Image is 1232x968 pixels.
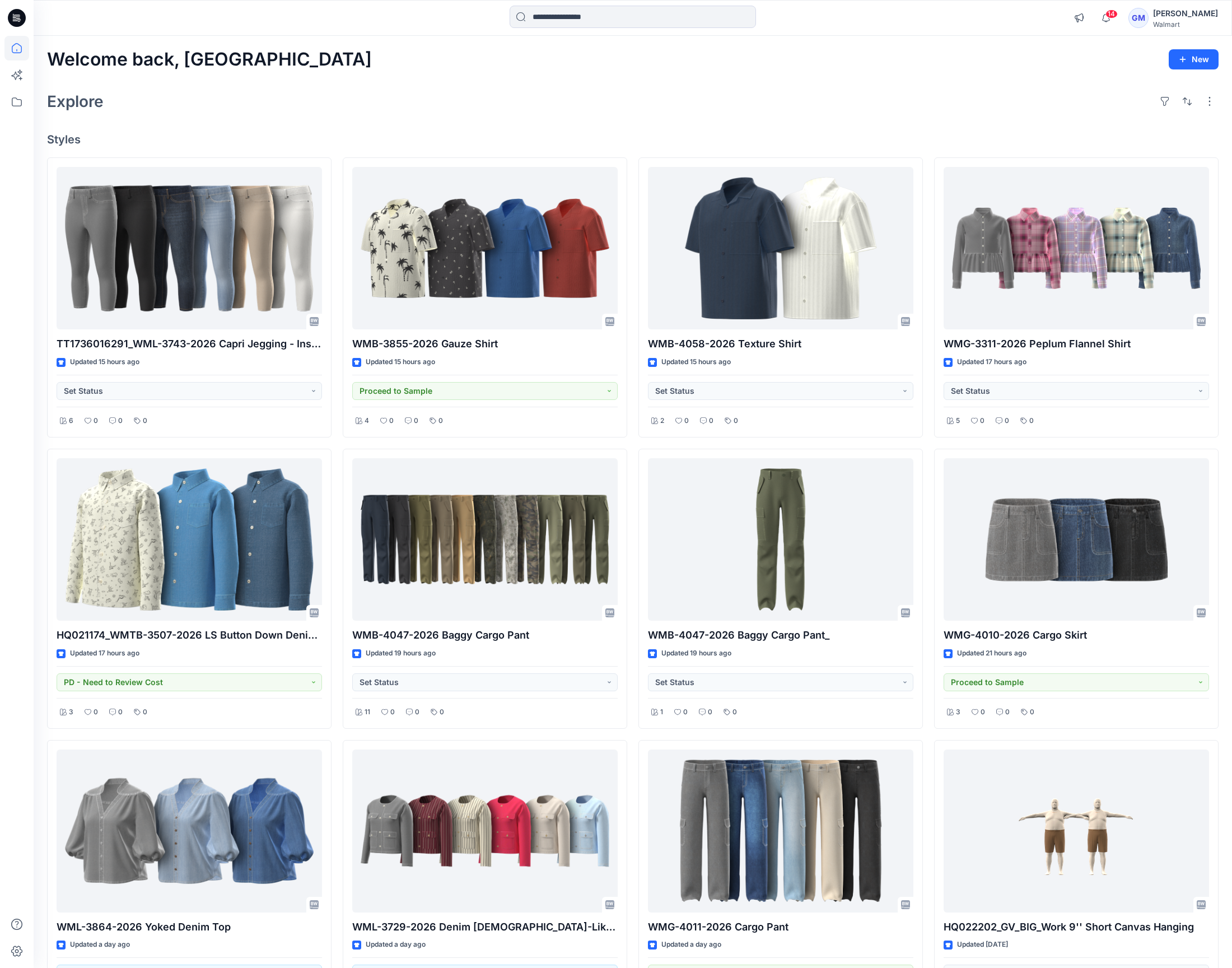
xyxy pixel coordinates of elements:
a: HQ021174_WMTB-3507-2026 LS Button Down Denim Shirt [57,458,322,621]
p: HQ022202_GV_BIG_Work 9'' Short Canvas Hanging [944,919,1209,935]
p: Updated 19 hours ago [366,648,436,659]
p: 0 [94,706,98,718]
p: HQ021174_WMTB-3507-2026 LS Button Down Denim Shirt [57,627,322,643]
p: Updated 17 hours ago [957,356,1026,368]
p: 3 [956,706,960,718]
p: 0 [94,415,98,427]
p: 0 [415,706,419,718]
p: Updated [DATE] [957,939,1008,951]
p: 0 [1030,706,1034,718]
p: 0 [1005,415,1009,427]
p: 3 [69,706,73,718]
p: 0 [440,706,444,718]
p: Updated 15 hours ago [70,356,139,368]
p: WMB-3855-2026 Gauze Shirt [352,336,618,352]
p: TT1736016291_WML-3743-2026 Capri Jegging - Inseam 21” [57,336,322,352]
p: 0 [980,415,984,427]
h2: Explore [47,92,104,110]
a: HQ022202_GV_BIG_Work 9'' Short Canvas Hanging [944,750,1209,913]
p: Updated a day ago [366,939,426,951]
p: 0 [118,415,123,427]
p: Updated a day ago [661,939,721,951]
a: WMG-3311-2026 Peplum Flannel Shirt [944,167,1209,330]
a: WMB-4047-2026 Baggy Cargo Pant [352,458,618,621]
p: WMB-4058-2026 Texture Shirt [648,336,913,352]
div: [PERSON_NAME] [1153,7,1218,20]
p: 0 [414,415,418,427]
p: 0 [143,415,147,427]
p: WMB-4047-2026 Baggy Cargo Pant_ [648,627,913,643]
p: Updated 19 hours ago [661,648,731,659]
p: 4 [365,415,369,427]
p: WML-3864-2026 Yoked Denim Top [57,919,322,935]
p: 0 [1029,415,1034,427]
p: 0 [683,706,688,718]
a: WMG-4011-2026 Cargo Pant [648,750,913,913]
p: WMG-4010-2026 Cargo Skirt [944,627,1209,643]
a: WML-3864-2026 Yoked Denim Top [57,750,322,913]
p: Updated 17 hours ago [70,648,139,659]
p: Updated a day ago [70,939,130,951]
h4: Styles [47,133,1219,146]
a: WMB-4058-2026 Texture Shirt [648,167,913,330]
p: 11 [365,706,370,718]
p: WMB-4047-2026 Baggy Cargo Pant [352,627,618,643]
p: 6 [69,415,73,427]
div: Walmart [1153,20,1218,29]
p: 0 [143,706,147,718]
p: 0 [1005,706,1010,718]
p: 0 [118,706,123,718]
p: 0 [389,415,394,427]
a: WMB-4047-2026 Baggy Cargo Pant_ [648,458,913,621]
p: Updated 15 hours ago [661,356,731,368]
p: 0 [981,706,985,718]
p: 0 [709,415,713,427]
span: 14 [1105,10,1118,18]
p: Updated 21 hours ago [957,648,1026,659]
button: New [1169,49,1219,69]
p: 0 [708,706,712,718]
p: 5 [956,415,960,427]
a: WMB-3855-2026 Gauze Shirt [352,167,618,330]
a: WML-3729-2026 Denim Lady-Like Jacket [352,750,618,913]
p: WMG-3311-2026 Peplum Flannel Shirt [944,336,1209,352]
h2: Welcome back, [GEOGRAPHIC_DATA] [47,49,372,70]
p: WMG-4011-2026 Cargo Pant [648,919,913,935]
a: TT1736016291_WML-3743-2026 Capri Jegging - Inseam 21” [57,167,322,330]
p: 1 [660,706,663,718]
p: Updated 15 hours ago [366,356,435,368]
p: 0 [684,415,689,427]
p: 0 [734,415,738,427]
p: 0 [732,706,737,718]
p: 2 [660,415,664,427]
p: 0 [438,415,443,427]
a: WMG-4010-2026 Cargo Skirt [944,458,1209,621]
p: WML-3729-2026 Denim [DEMOGRAPHIC_DATA]-Like Jacket [352,919,618,935]
div: GM [1128,8,1149,28]
p: 0 [390,706,395,718]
